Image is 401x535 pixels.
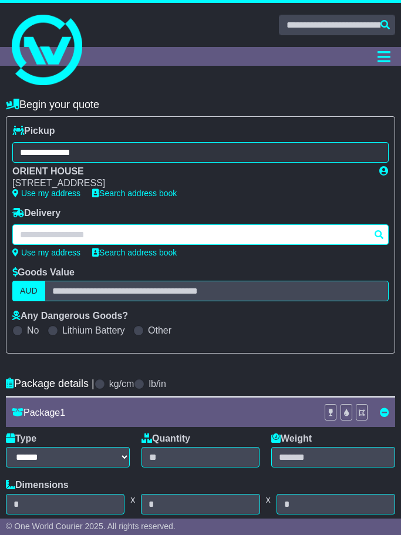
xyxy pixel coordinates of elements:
span: x [124,494,141,505]
label: Pickup [12,125,55,136]
a: Search address book [92,189,177,198]
label: Other [148,325,171,336]
div: ORIENT HOUSE [12,166,368,177]
label: AUD [12,281,45,301]
span: © One World Courier 2025. All rights reserved. [6,521,176,531]
a: Use my address [12,189,80,198]
a: Use my address [12,248,80,257]
span: x [260,494,277,505]
typeahead: Please provide city [12,224,389,245]
label: Goods Value [12,267,75,278]
a: Remove this item [380,408,389,418]
label: kg/cm [109,378,134,389]
label: Any Dangerous Goods? [12,310,128,321]
button: Toggle navigation [372,47,395,66]
label: Type [6,433,36,444]
label: Lithium Battery [62,325,125,336]
span: 1 [60,408,65,418]
div: Package [6,407,318,418]
label: No [27,325,39,336]
label: Dimensions [6,479,69,490]
div: [STREET_ADDRESS] [12,177,368,189]
label: Quantity [141,433,190,444]
h4: Begin your quote [6,99,395,111]
h4: Package details | [6,378,95,390]
label: lb/in [149,378,166,389]
label: Delivery [12,207,60,218]
a: Search address book [92,248,177,257]
label: Weight [271,433,312,444]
